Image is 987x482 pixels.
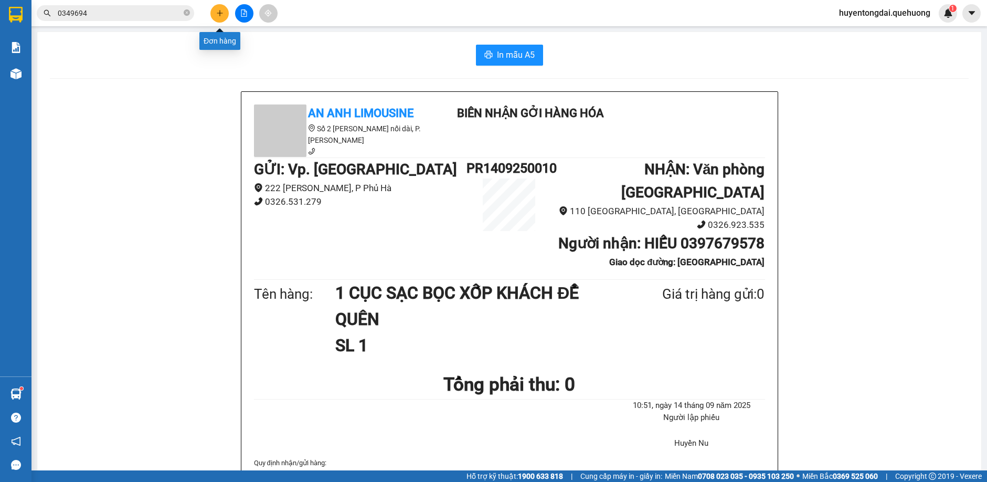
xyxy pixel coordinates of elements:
[240,9,248,17] span: file-add
[10,68,22,79] img: warehouse-icon
[580,470,662,482] span: Cung cấp máy in - giấy in:
[797,474,800,478] span: ⚪️
[11,413,21,423] span: question-circle
[254,181,467,195] li: 222 [PERSON_NAME], P Phủ Hà
[558,235,765,252] b: Người nhận : HIẾU 0397679578
[184,8,190,18] span: close-circle
[11,460,21,470] span: message
[58,7,182,19] input: Tìm tên, số ĐT hoặc mã đơn
[466,470,563,482] span: Hỗ trợ kỹ thuật:
[184,9,190,16] span: close-circle
[943,8,953,18] img: icon-new-feature
[44,9,51,17] span: search
[11,436,21,446] span: notification
[497,48,535,61] span: In mẫu A5
[264,9,272,17] span: aim
[618,437,765,450] li: Huyền Nu
[9,7,23,23] img: logo-vxr
[254,370,765,399] h1: Tổng phải thu: 0
[571,470,572,482] span: |
[476,45,543,66] button: printerIn mẫu A5
[254,197,263,206] span: phone
[254,123,443,146] li: Số 2 [PERSON_NAME] nối dài, P. [PERSON_NAME]
[518,472,563,480] strong: 1900 633 818
[929,473,936,480] span: copyright
[308,107,413,120] b: An Anh Limousine
[611,284,765,305] div: Giá trị hàng gửi: 0
[235,4,253,23] button: file-add
[951,5,954,12] span: 1
[254,469,765,479] p: • Hàng hóa ký gửi phải được người nhận đến lấy trong vòng 30 ngày kể từ ngày gửi.
[259,4,278,23] button: aim
[216,9,224,17] span: plus
[552,204,765,218] li: 110 [GEOGRAPHIC_DATA], [GEOGRAPHIC_DATA]
[20,387,23,390] sup: 1
[484,50,493,60] span: printer
[308,148,315,155] span: phone
[199,32,240,50] div: Đơn hàng
[665,470,794,482] span: Miền Nam
[962,4,981,23] button: caret-down
[967,8,977,18] span: caret-down
[68,15,101,101] b: Biên nhận gởi hàng hóa
[466,158,551,179] h1: PR1409250010
[13,68,58,117] b: An Anh Limousine
[949,5,957,12] sup: 1
[609,257,765,267] b: Giao dọc đường: [GEOGRAPHIC_DATA]
[831,6,939,19] span: huyentongdai.quehuong
[621,161,765,201] b: NHẬN : Văn phòng [GEOGRAPHIC_DATA]
[457,107,604,120] b: Biên nhận gởi hàng hóa
[886,470,887,482] span: |
[254,284,336,305] div: Tên hàng:
[697,220,706,229] span: phone
[10,389,22,400] img: warehouse-icon
[10,42,22,53] img: solution-icon
[210,4,229,23] button: plus
[618,400,765,412] li: 10:51, ngày 14 tháng 09 năm 2025
[335,280,611,333] h1: 1 CỤC SẠC BỌC XỐP KHÁCH ĐỂ QUÊN
[802,470,878,482] span: Miền Bắc
[254,183,263,192] span: environment
[308,124,315,132] span: environment
[254,195,467,209] li: 0326.531.279
[698,472,794,480] strong: 0708 023 035 - 0935 103 250
[559,206,568,215] span: environment
[335,332,611,359] h1: SL 1
[618,412,765,424] li: Người lập phiếu
[254,161,457,178] b: GỬI : Vp. [GEOGRAPHIC_DATA]
[833,472,878,480] strong: 0369 525 060
[552,218,765,232] li: 0326.923.535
